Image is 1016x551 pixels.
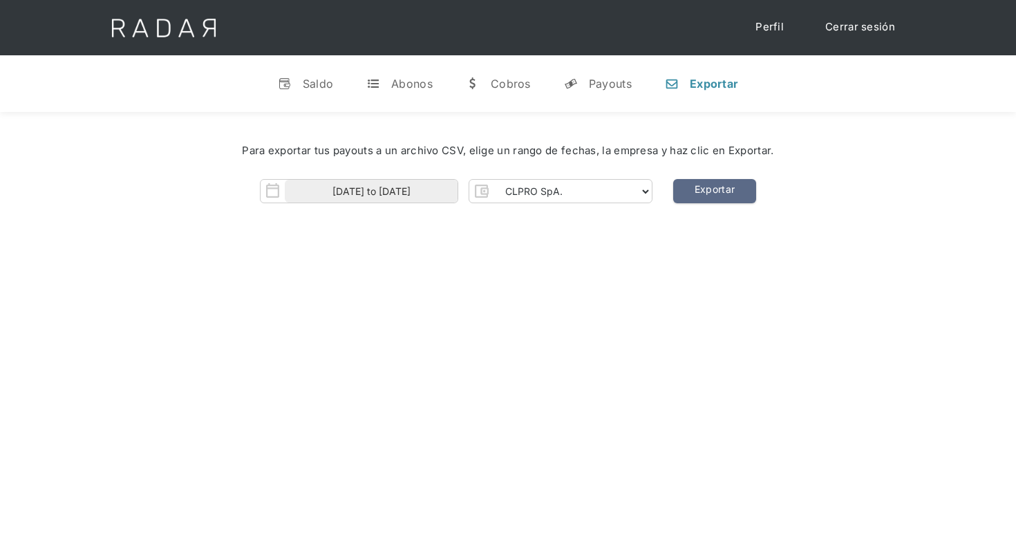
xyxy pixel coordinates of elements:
div: Abonos [391,77,433,91]
div: y [564,77,578,91]
div: Payouts [589,77,632,91]
div: Cobros [491,77,531,91]
div: Saldo [303,77,334,91]
div: Para exportar tus payouts a un archivo CSV, elige un rango de fechas, la empresa y haz clic en Ex... [41,143,975,159]
a: Cerrar sesión [811,14,909,41]
div: Exportar [690,77,738,91]
div: n [665,77,679,91]
form: Form [260,179,652,203]
div: w [466,77,480,91]
div: t [366,77,380,91]
div: v [278,77,292,91]
a: Exportar [673,179,756,203]
a: Perfil [742,14,798,41]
